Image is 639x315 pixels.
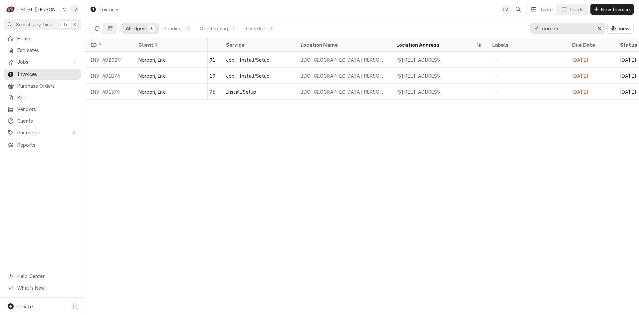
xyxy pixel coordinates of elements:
span: Pricebook [17,129,68,136]
div: Job | Install/Setup [226,56,270,63]
div: Due Date [572,41,608,48]
span: Create [17,304,33,309]
a: Go to Jobs [4,56,81,67]
span: C [73,303,77,310]
div: 0 [186,25,190,32]
a: Estimates [4,45,81,56]
div: Location Name [301,41,384,48]
div: TD [501,5,510,14]
a: Home [4,33,81,44]
span: Vendors [17,106,78,113]
div: TD [70,5,79,14]
button: Search anythingCtrlK [4,19,81,30]
a: Reports [4,139,81,150]
button: Erase input [594,23,605,34]
span: Estimates [17,47,78,54]
a: Bills [4,92,81,103]
span: Help Center [17,273,77,280]
a: Clients [4,115,81,126]
a: Go to What's New [4,282,81,293]
span: Bills [17,94,78,101]
a: Purchase Orders [4,80,81,91]
div: Location Address [396,41,475,48]
button: New Invoice [590,4,634,15]
div: Client [138,41,201,48]
span: Purchase Orders [17,82,78,89]
a: Go to Help Center [4,271,81,282]
div: Job | Install/Setup [226,72,270,79]
div: Norcon, Inc. [138,88,167,95]
div: — [487,52,567,68]
a: Invoices [4,69,81,80]
div: Cards [570,6,583,13]
span: What's New [17,284,77,291]
div: Tim Devereux's Avatar [70,5,79,14]
div: INV-401379 [85,84,133,100]
div: Pending [163,25,182,32]
span: Reports [17,141,78,148]
span: Invoices [17,71,78,78]
a: Vendors [4,104,81,115]
a: Go to Pricebook [4,127,81,138]
div: CSI St. Louis's Avatar [6,5,15,14]
div: ID [91,41,126,48]
span: Search anything [16,21,53,28]
span: K [74,21,77,28]
div: Table [540,6,553,13]
div: [DATE] [567,84,615,100]
div: [STREET_ADDRESS] [396,56,442,63]
div: All Open [126,25,145,32]
span: Jobs [17,58,68,65]
div: BDO [GEOGRAPHIC_DATA][PERSON_NAME] [301,72,386,79]
div: Outstanding [200,25,228,32]
div: Tim Devereux's Avatar [501,5,510,14]
div: — [487,68,567,84]
div: [STREET_ADDRESS] [396,88,442,95]
input: Keyword search [542,23,592,34]
button: Open search [513,4,524,15]
div: Overdue [246,25,265,32]
div: BDO [GEOGRAPHIC_DATA][PERSON_NAME] [301,88,386,95]
button: View [607,23,634,34]
div: 3 [269,25,273,32]
div: INV-401874 [85,68,133,84]
div: — [487,84,567,100]
div: 0 [232,25,236,32]
span: Clients [17,117,78,124]
div: CSI St. [PERSON_NAME] [17,6,61,13]
span: New Invoice [600,6,631,13]
span: Home [17,35,78,42]
div: INV-402029 [85,52,133,68]
div: Norcon, Inc. [138,56,167,63]
div: C [6,5,15,14]
div: 3 [149,25,153,32]
div: BDO [GEOGRAPHIC_DATA][PERSON_NAME] [301,56,386,63]
div: Norcon, Inc. [138,72,167,79]
div: [STREET_ADDRESS] [396,72,442,79]
div: [DATE] [567,68,615,84]
span: View [617,25,631,32]
div: [DATE] [567,52,615,68]
div: Labels [492,41,561,48]
div: Install/Setup [226,88,256,95]
div: Service [226,41,289,48]
span: Ctrl [60,21,69,28]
